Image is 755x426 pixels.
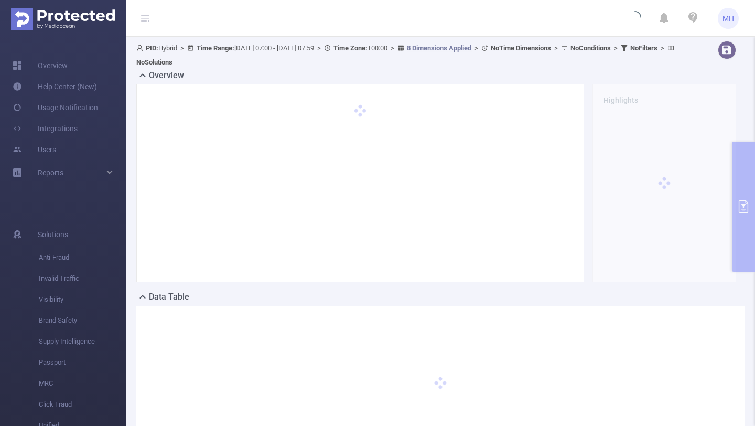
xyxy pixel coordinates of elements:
[491,44,551,52] b: No Time Dimensions
[611,44,621,52] span: >
[630,44,657,52] b: No Filters
[13,76,97,97] a: Help Center (New)
[471,44,481,52] span: >
[13,97,98,118] a: Usage Notification
[38,162,63,183] a: Reports
[551,44,561,52] span: >
[38,224,68,245] span: Solutions
[39,268,126,289] span: Invalid Traffic
[13,139,56,160] a: Users
[39,394,126,415] span: Click Fraud
[39,331,126,352] span: Supply Intelligence
[39,247,126,268] span: Anti-Fraud
[39,352,126,373] span: Passport
[314,44,324,52] span: >
[39,310,126,331] span: Brand Safety
[39,289,126,310] span: Visibility
[146,44,158,52] b: PID:
[387,44,397,52] span: >
[197,44,234,52] b: Time Range:
[570,44,611,52] b: No Conditions
[136,58,172,66] b: No Solutions
[13,118,78,139] a: Integrations
[149,291,189,303] h2: Data Table
[38,168,63,177] span: Reports
[333,44,368,52] b: Time Zone:
[177,44,187,52] span: >
[722,8,734,29] span: MH
[149,69,184,82] h2: Overview
[13,55,68,76] a: Overview
[39,373,126,394] span: MRC
[629,11,641,26] i: icon: loading
[407,44,471,52] u: 8 Dimensions Applied
[136,44,677,66] span: Hybrid [DATE] 07:00 - [DATE] 07:59 +00:00
[11,8,115,30] img: Protected Media
[136,45,146,51] i: icon: user
[657,44,667,52] span: >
